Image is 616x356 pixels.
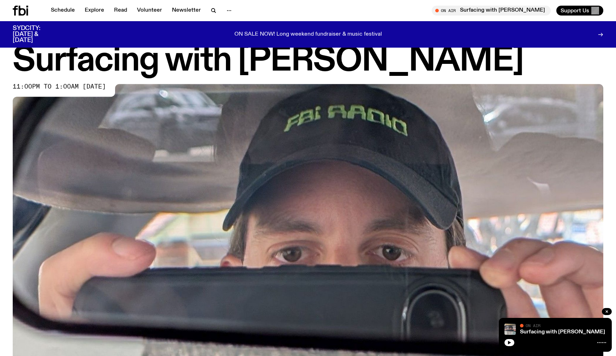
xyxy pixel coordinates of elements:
p: ON SALE NOW! Long weekend fundraiser & music festival [234,31,382,38]
a: Schedule [47,6,79,16]
a: Newsletter [168,6,205,16]
span: On Air [526,323,540,328]
a: Read [110,6,131,16]
a: Surfacing with [PERSON_NAME] [520,329,605,335]
button: On AirSurfacing with [PERSON_NAME] [432,6,551,16]
h3: SYDCITY: [DATE] & [DATE] [13,25,58,43]
a: Volunteer [133,6,166,16]
button: Support Us [556,6,603,16]
span: Support Us [561,7,589,14]
a: Explore [80,6,108,16]
span: 11:00pm to 1:00am [DATE] [13,84,106,90]
h1: Surfacing with [PERSON_NAME] [13,45,603,77]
